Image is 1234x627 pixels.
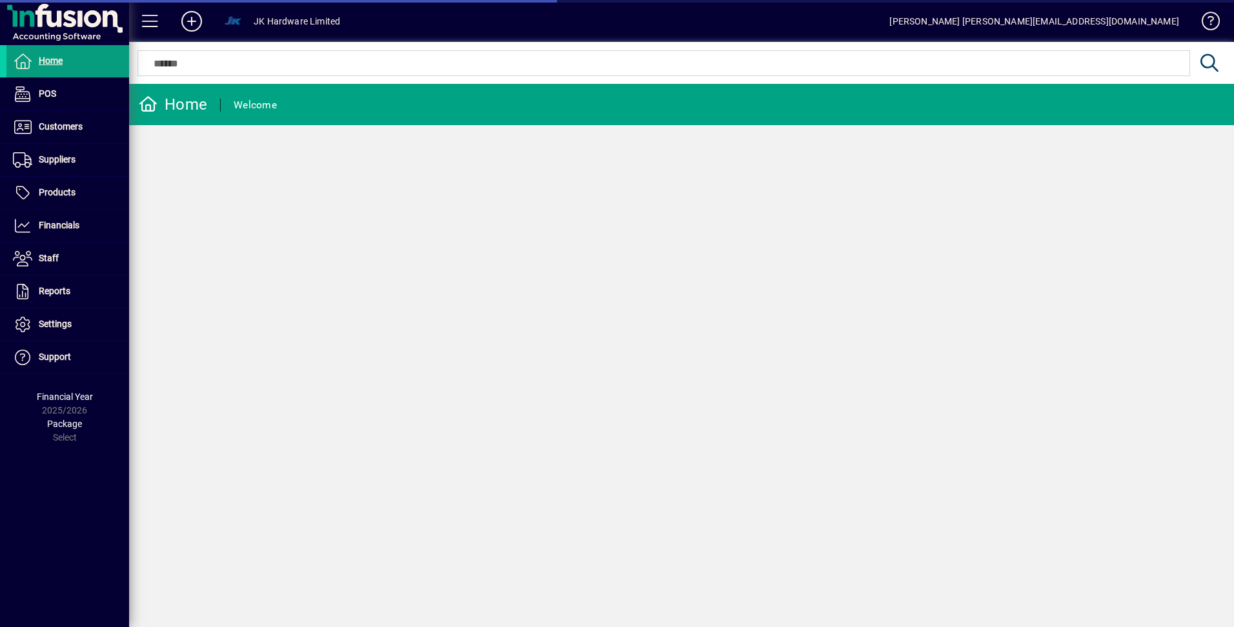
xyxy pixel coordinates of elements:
[37,392,93,402] span: Financial Year
[6,210,129,242] a: Financials
[39,88,56,99] span: POS
[6,78,129,110] a: POS
[139,94,207,115] div: Home
[39,55,63,66] span: Home
[39,286,70,296] span: Reports
[6,243,129,275] a: Staff
[39,253,59,263] span: Staff
[39,187,76,197] span: Products
[6,144,129,176] a: Suppliers
[212,10,254,33] button: Profile
[39,319,72,329] span: Settings
[39,121,83,132] span: Customers
[889,11,1179,32] div: [PERSON_NAME] [PERSON_NAME][EMAIL_ADDRESS][DOMAIN_NAME]
[6,341,129,373] a: Support
[39,154,76,164] span: Suppliers
[39,220,79,230] span: Financials
[6,275,129,308] a: Reports
[6,308,129,341] a: Settings
[254,11,340,32] div: JK Hardware Limited
[47,419,82,429] span: Package
[234,95,277,115] div: Welcome
[39,352,71,362] span: Support
[171,10,212,33] button: Add
[6,111,129,143] a: Customers
[6,177,129,209] a: Products
[1192,3,1218,45] a: Knowledge Base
